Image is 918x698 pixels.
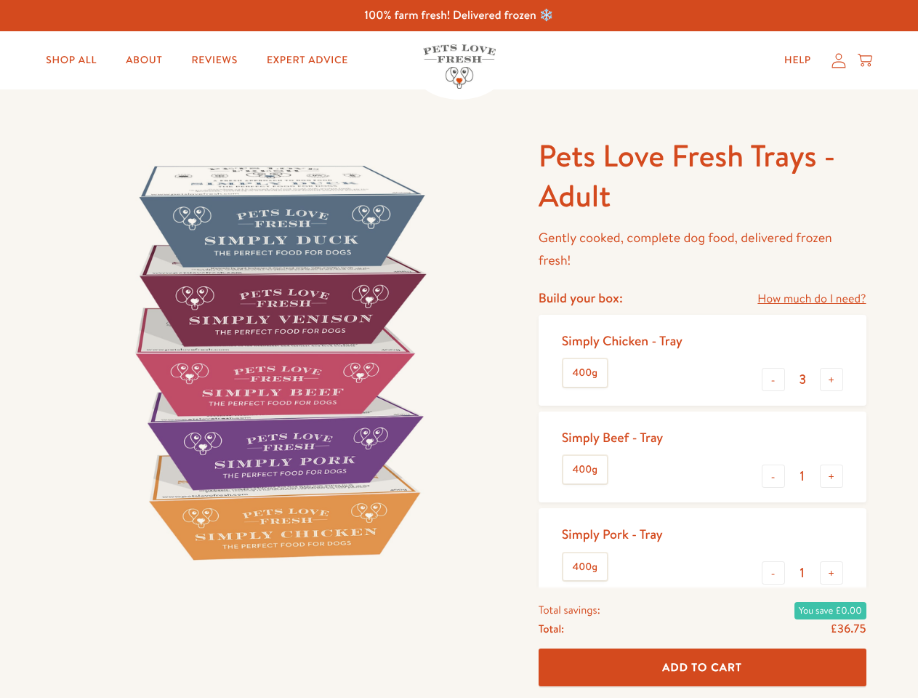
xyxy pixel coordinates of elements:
label: 400g [563,553,607,581]
label: 400g [563,359,607,387]
img: Pets Love Fresh Trays - Adult [52,136,504,587]
span: Add To Cart [662,659,742,675]
button: + [820,465,843,488]
a: Reviews [180,46,249,75]
button: - [762,465,785,488]
button: + [820,561,843,585]
button: Add To Cart [539,649,866,687]
div: Simply Pork - Tray [562,526,663,542]
div: Simply Beef - Tray [562,429,663,446]
span: Total savings: [539,601,600,619]
a: Shop All [34,46,108,75]
div: Simply Chicken - Tray [562,332,683,349]
img: Pets Love Fresh [423,44,496,89]
span: Total: [539,619,564,638]
h4: Build your box: [539,289,623,306]
a: How much do I need? [757,289,866,309]
label: 400g [563,456,607,484]
button: + [820,368,843,391]
a: Expert Advice [255,46,360,75]
span: You save £0.00 [794,602,866,619]
p: Gently cooked, complete dog food, delivered frozen fresh! [539,227,866,271]
h1: Pets Love Fresh Trays - Adult [539,136,866,215]
button: - [762,561,785,585]
a: Help [773,46,823,75]
a: About [114,46,174,75]
span: £36.75 [830,621,866,637]
button: - [762,368,785,391]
